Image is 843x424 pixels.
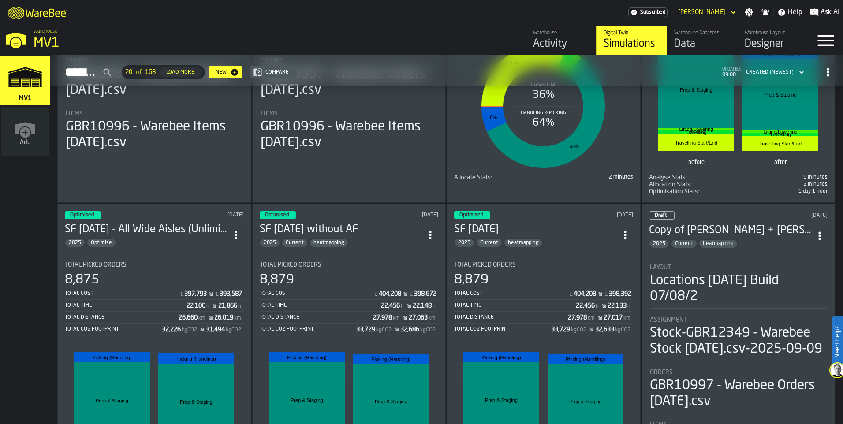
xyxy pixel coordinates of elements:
[454,290,569,297] div: Total Cost
[260,240,280,246] span: 2025
[821,7,839,18] span: Ask AI
[649,241,669,247] span: 2025
[605,291,608,298] span: £
[650,369,827,413] div: stat-Orders
[774,159,787,165] text: after
[66,110,243,117] div: Title
[722,72,741,78] span: 09:08
[260,261,439,268] div: Title
[570,291,573,298] span: £
[699,241,737,247] span: heatmapping
[410,291,413,298] span: £
[650,264,671,271] span: Layout
[745,30,801,36] div: Warehouse Layout
[376,327,392,333] span: kgCO2
[604,314,623,321] div: Stat Value
[454,174,542,181] div: Title
[623,315,630,321] span: km
[568,314,587,321] div: Stat Value
[400,326,419,333] div: Stat Value
[609,290,631,298] div: Stat Value
[477,240,502,246] span: Current
[409,314,428,321] div: Stat Value
[218,302,237,309] div: Stat Value
[65,211,101,219] div: status-3 2
[250,66,296,78] button: button-Compare
[234,315,241,321] span: km
[65,314,179,320] div: Total Distance
[454,174,492,181] span: Allocate Stats:
[379,290,401,298] div: Stat Value
[34,28,57,34] span: Warehouse
[674,30,730,36] div: Warehouse Datasets
[282,240,307,246] span: Current
[34,35,272,51] div: MV1
[87,240,116,246] span: Optimise
[198,315,205,321] span: km
[206,326,225,333] div: Stat Value
[180,291,183,298] span: £
[745,37,801,51] div: Designer
[608,302,627,309] div: Stat Value
[588,315,595,321] span: km
[261,110,278,117] span: Items
[220,290,242,298] div: Stat Value
[571,327,586,333] span: kgCO2
[261,110,438,151] div: stat-Items
[533,30,589,36] div: Warehouse
[454,261,633,268] div: Title
[649,188,828,195] span: 9,153,100
[260,223,423,237] h3: SF [DATE] without AF
[262,69,292,75] div: Compare
[675,7,738,18] div: DropdownMenuValue-Aaron Tamborski Tamborski
[260,261,439,335] div: stat-Total Picked Orders
[596,26,667,55] a: link-to-/wh/i/3ccf57d1-1e0c-4a81-a3bb-c2011c5f0d50/simulations
[551,326,570,333] div: Stat Value
[163,69,198,75] div: Load More
[260,211,296,219] div: status-3 2
[454,261,633,335] div: stat-Total Picked Orders
[454,174,633,181] div: stat-Allocate Stats:
[238,303,241,309] span: h
[650,369,827,376] div: Title
[454,302,576,309] div: Total Time
[65,302,187,309] div: Total Time
[65,240,85,246] span: 2025
[545,174,633,180] div: 2 minutes
[574,290,596,298] div: Stat Value
[650,33,827,172] div: stat-
[655,213,667,218] span: Draft
[260,314,373,320] div: Total Distance
[433,303,436,309] span: h
[65,261,244,268] div: Title
[373,314,392,321] div: Stat Value
[454,211,490,219] div: status-3 2
[649,188,737,195] div: Title
[459,212,483,218] span: Optimised
[179,314,198,321] div: Stat Value
[504,240,542,246] span: heatmapping
[604,37,660,51] div: Simulations
[216,291,219,298] span: £
[182,327,197,333] span: kgCO2
[667,26,737,55] a: link-to-/wh/i/3ccf57d1-1e0c-4a81-a3bb-c2011c5f0d50/data
[455,33,632,172] div: stat-Share
[650,316,827,324] div: Title
[649,188,828,195] div: stat-Optimisation Stats:
[650,378,827,409] div: GBR10997 - Warebee Orders [DATE].csv
[832,317,842,367] label: Need Help?
[17,95,33,102] span: MV1
[455,240,474,246] span: 2025
[65,223,228,237] div: SF 19/09/25 - All Wide Aisles (Unlimited)
[159,67,201,77] button: button-Load More
[310,240,348,246] span: heatmapping
[50,55,843,86] h2: button-Simulations
[640,9,665,15] span: Subscribed
[66,110,243,151] div: stat-Items
[413,302,432,309] div: Stat Value
[526,26,596,55] a: link-to-/wh/i/3ccf57d1-1e0c-4a81-a3bb-c2011c5f0d50/feed/
[212,69,230,75] div: New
